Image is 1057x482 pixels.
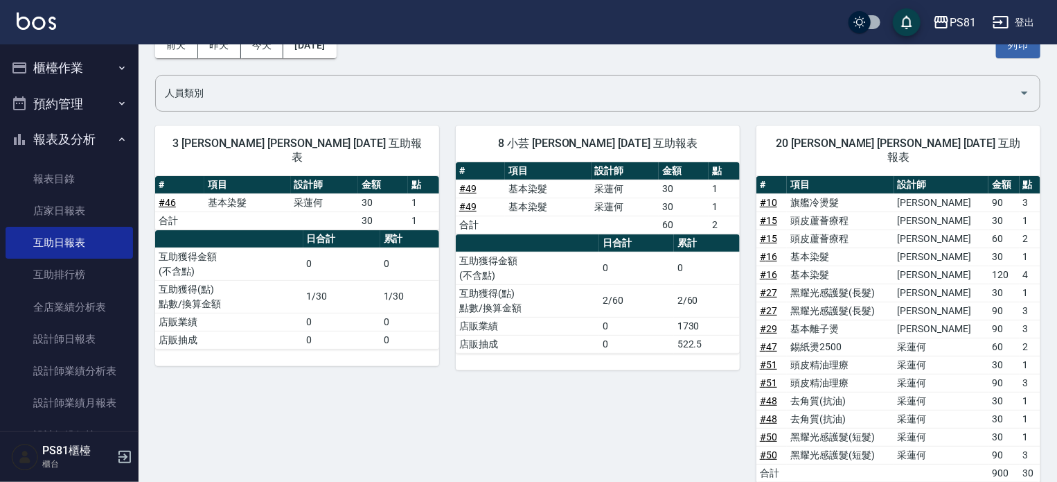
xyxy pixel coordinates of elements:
th: 日合計 [303,230,380,248]
td: [PERSON_NAME] [894,230,988,248]
td: 黑耀光感護髮(長髮) [787,284,894,302]
button: Open [1013,82,1036,104]
a: 全店業績分析表 [6,291,133,323]
td: [PERSON_NAME] [894,193,988,212]
a: #49 [459,183,477,194]
a: #16 [760,269,777,280]
button: 登出 [987,10,1040,35]
td: 60 [988,230,1019,248]
td: 去角質(抗油) [787,392,894,410]
td: 店販業績 [155,313,303,331]
td: 旗艦冷燙髮 [787,193,894,212]
td: 2 [709,216,740,234]
td: 120 [988,266,1019,284]
td: 3 [1020,193,1040,212]
a: #15 [760,233,777,244]
td: 0 [303,248,380,280]
td: [PERSON_NAME] [894,266,988,284]
th: 設計師 [592,162,659,180]
td: 基本染髮 [204,193,290,212]
a: 互助日報表 [6,227,133,259]
th: 金額 [659,162,708,180]
td: 頭皮精油理療 [787,356,894,374]
td: 頭皮蘆薈療程 [787,212,894,230]
td: 90 [988,374,1019,392]
td: 3 [1020,302,1040,320]
td: 1 [408,193,439,212]
a: #51 [760,377,777,388]
button: 今天 [241,33,284,58]
th: 日合計 [599,234,674,252]
td: 90 [988,302,1019,320]
a: #50 [760,431,777,442]
th: 設計師 [291,176,359,194]
th: 點 [408,176,439,194]
td: 30 [988,248,1019,266]
td: 采蓮何 [894,410,988,428]
th: 設計師 [894,176,988,194]
td: 采蓮何 [894,446,988,464]
td: 3 [1020,320,1040,338]
td: 基本染髮 [505,180,591,198]
a: 設計師業績月報表 [6,387,133,419]
a: #50 [760,449,777,461]
td: 90 [988,193,1019,212]
td: 頭皮精油理療 [787,374,894,392]
span: 8 小芸 [PERSON_NAME] [DATE] 互助報表 [472,137,723,150]
td: 3 [1020,374,1040,392]
td: 互助獲得(點) 點數/換算金額 [155,280,303,313]
td: 1 [1020,248,1040,266]
td: 0 [380,313,439,331]
td: 0 [674,252,740,284]
td: 1 [408,212,439,230]
td: 黑耀光感護髮(短髮) [787,428,894,446]
td: 30 [988,392,1019,410]
span: 3 [PERSON_NAME] [PERSON_NAME] [DATE] 互助報表 [172,137,423,164]
button: 報表及分析 [6,121,133,157]
td: 4 [1020,266,1040,284]
a: 設計師日報表 [6,323,133,355]
td: 店販抽成 [155,331,303,349]
th: 項目 [505,162,591,180]
td: 2 [1020,230,1040,248]
input: 人員名稱 [161,81,1013,105]
button: save [893,8,921,36]
a: #48 [760,395,777,406]
td: 0 [303,313,380,331]
img: Logo [17,12,56,30]
td: 基本離子燙 [787,320,894,338]
td: [PERSON_NAME] [894,284,988,302]
button: 櫃檯作業 [6,50,133,86]
button: 前天 [155,33,198,58]
p: 櫃台 [42,458,113,470]
td: 90 [988,320,1019,338]
td: 合計 [756,464,787,482]
td: 0 [599,335,674,353]
td: 30 [988,212,1019,230]
th: 累計 [380,230,439,248]
td: 采蓮何 [894,428,988,446]
td: 互助獲得(點) 點數/換算金額 [456,284,599,317]
td: 1 [709,180,740,198]
td: [PERSON_NAME] [894,302,988,320]
a: #46 [159,197,176,208]
td: 3 [1020,446,1040,464]
td: 30 [659,198,708,216]
td: 1 [1020,212,1040,230]
td: 30 [988,410,1019,428]
td: 互助獲得金額 (不含點) [456,252,599,284]
td: 90 [988,446,1019,464]
a: #27 [760,287,777,298]
td: 1/30 [303,280,380,313]
a: 互助排行榜 [6,259,133,291]
a: 店家日報表 [6,195,133,227]
td: 30 [358,193,407,212]
a: #51 [760,359,777,370]
td: 1730 [674,317,740,335]
th: 項目 [787,176,894,194]
td: 30 [988,356,1019,374]
td: 采蓮何 [894,338,988,356]
td: 1 [1020,428,1040,446]
th: 金額 [358,176,407,194]
td: 30 [358,212,407,230]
